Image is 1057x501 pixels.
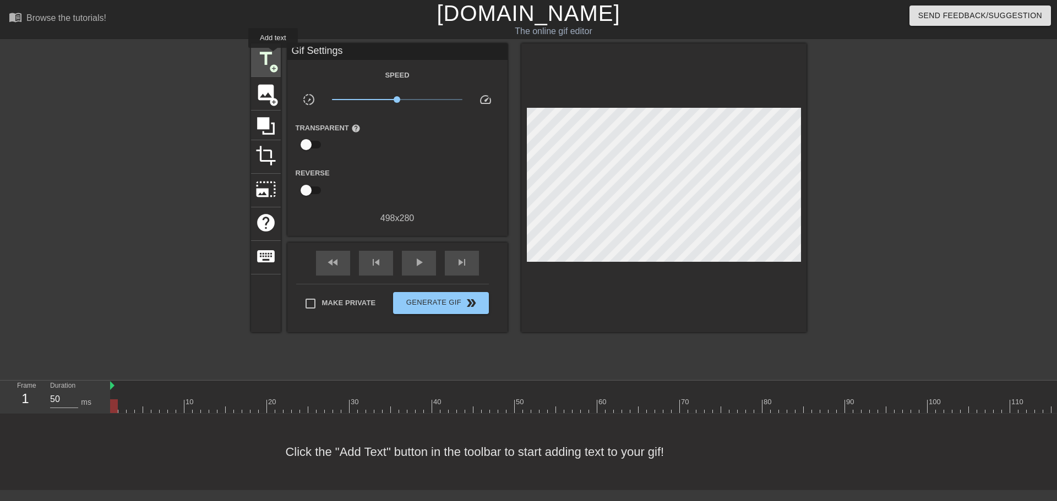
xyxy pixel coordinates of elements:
a: [DOMAIN_NAME] [437,1,620,25]
span: Generate Gif [397,296,484,310]
div: 80 [764,397,773,408]
div: 70 [681,397,691,408]
div: ms [81,397,91,408]
span: photo_size_select_large [255,179,276,200]
div: The online gif editor [358,25,749,38]
div: 60 [598,397,608,408]
span: keyboard [255,246,276,267]
div: 10 [186,397,195,408]
span: Send Feedback/Suggestion [918,9,1042,23]
div: Browse the tutorials! [26,13,106,23]
div: 20 [268,397,278,408]
label: Speed [385,70,409,81]
span: slow_motion_video [302,93,315,106]
label: Reverse [296,168,330,179]
label: Duration [50,383,75,389]
div: Frame [9,381,42,412]
div: 100 [929,397,942,408]
span: help [351,124,361,133]
span: Make Private [322,298,376,309]
div: 40 [433,397,443,408]
a: Browse the tutorials! [9,10,106,27]
span: skip_previous [369,256,383,269]
span: crop [255,145,276,166]
div: 30 [351,397,361,408]
span: title [255,48,276,69]
div: 110 [1011,397,1025,408]
span: double_arrow [465,296,478,310]
div: 498 x 280 [287,212,508,225]
span: help [255,212,276,233]
div: Gif Settings [287,43,508,60]
button: Generate Gif [393,292,488,314]
span: fast_rewind [326,256,340,269]
label: Transparent [296,123,361,134]
span: speed [479,93,492,106]
span: play_arrow [412,256,426,269]
div: 90 [846,397,856,408]
button: Send Feedback/Suggestion [909,5,1051,26]
div: 1 [17,389,34,409]
span: add_circle [269,64,279,73]
div: 50 [516,397,526,408]
span: add_circle [269,97,279,107]
span: image [255,82,276,103]
span: menu_book [9,10,22,24]
span: skip_next [455,256,468,269]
